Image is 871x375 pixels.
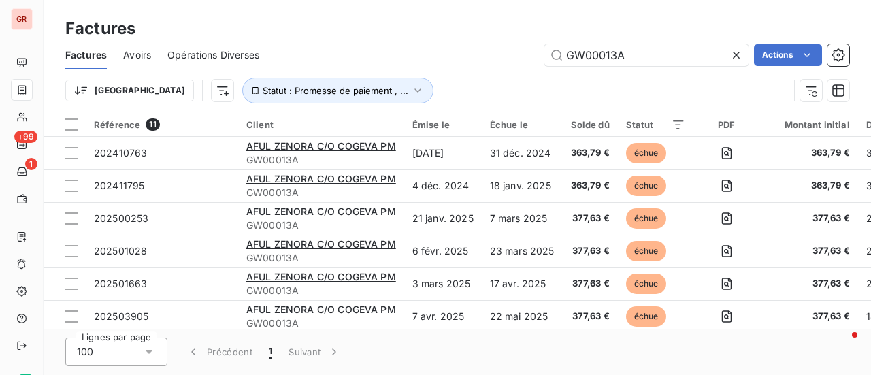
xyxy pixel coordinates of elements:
div: Échue le [490,119,555,130]
input: Rechercher [544,44,749,66]
span: 377,63 € [571,310,610,323]
span: échue [626,208,667,229]
span: échue [626,241,667,261]
span: AFUL ZENORA C/O COGEVA PM [246,173,396,184]
span: 377,63 € [768,310,850,323]
span: 377,63 € [768,212,850,225]
span: 363,79 € [571,146,610,160]
span: +99 [14,131,37,143]
div: Solde dû [571,119,610,130]
span: 1 [269,345,272,359]
div: Statut [626,119,685,130]
td: 23 mars 2025 [482,235,563,267]
span: 363,79 € [768,146,850,160]
span: 202501028 [94,245,147,257]
td: 3 mars 2025 [404,267,482,300]
td: 4 déc. 2024 [404,169,482,202]
button: Précédent [178,338,261,366]
span: GW00013A [246,186,396,199]
span: échue [626,306,667,327]
span: 202411795 [94,180,144,191]
span: Statut : Promesse de paiement , ... [263,85,408,96]
span: GW00013A [246,153,396,167]
div: Montant initial [768,119,850,130]
td: 22 mai 2025 [482,300,563,333]
span: GW00013A [246,316,396,330]
span: 377,63 € [571,212,610,225]
td: 17 avr. 2025 [482,267,563,300]
td: 7 mars 2025 [482,202,563,235]
span: GW00013A [246,218,396,232]
span: AFUL ZENORA C/O COGEVA PM [246,304,396,315]
span: Avoirs [123,48,151,62]
td: 7 avr. 2025 [404,300,482,333]
td: 18 janv. 2025 [482,169,563,202]
div: PDF [702,119,751,130]
span: Factures [65,48,107,62]
td: [DATE] [404,137,482,169]
button: 1 [261,338,280,366]
span: AFUL ZENORA C/O COGEVA PM [246,206,396,217]
span: 202503905 [94,310,148,322]
span: 377,63 € [571,244,610,258]
button: [GEOGRAPHIC_DATA] [65,80,194,101]
span: AFUL ZENORA C/O COGEVA PM [246,140,396,152]
span: 202410763 [94,147,147,159]
span: 363,79 € [571,179,610,193]
span: 377,63 € [768,277,850,291]
iframe: Intercom live chat [825,329,857,361]
h3: Factures [65,16,135,41]
div: Émise le [412,119,474,130]
td: 21 janv. 2025 [404,202,482,235]
span: AFUL ZENORA C/O COGEVA PM [246,271,396,282]
button: Actions [754,44,822,66]
td: 6 févr. 2025 [404,235,482,267]
span: Référence [94,119,140,130]
span: échue [626,176,667,196]
span: Opérations Diverses [167,48,259,62]
span: 100 [77,345,93,359]
span: GW00013A [246,284,396,297]
td: 31 déc. 2024 [482,137,563,169]
span: 202500253 [94,212,148,224]
button: Suivant [280,338,349,366]
span: échue [626,143,667,163]
span: 202501663 [94,278,147,289]
div: GR [11,8,33,30]
button: Statut : Promesse de paiement , ... [242,78,433,103]
span: échue [626,274,667,294]
div: Client [246,119,396,130]
span: 1 [25,158,37,170]
span: GW00013A [246,251,396,265]
span: 363,79 € [768,179,850,193]
span: 11 [146,118,159,131]
span: 377,63 € [571,277,610,291]
span: AFUL ZENORA C/O COGEVA PM [246,238,396,250]
span: 377,63 € [768,244,850,258]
